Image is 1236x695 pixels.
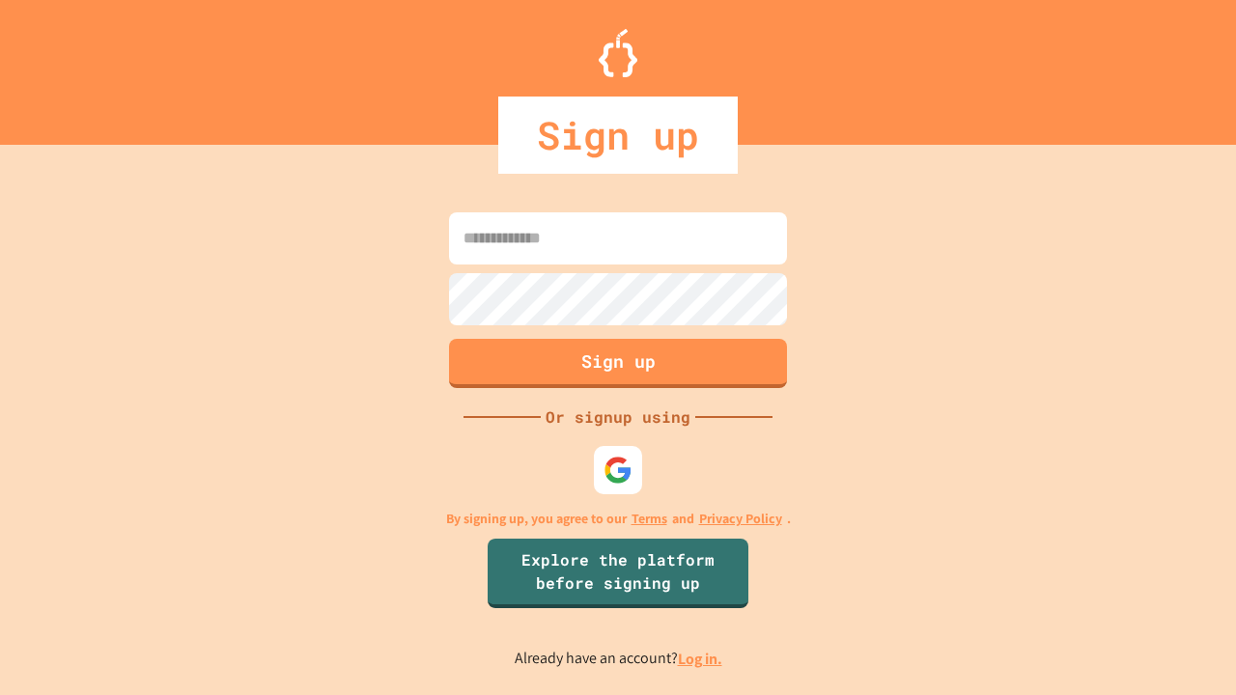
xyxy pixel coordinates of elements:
[498,97,738,174] div: Sign up
[599,29,637,77] img: Logo.svg
[446,509,791,529] p: By signing up, you agree to our and .
[699,509,782,529] a: Privacy Policy
[488,539,748,608] a: Explore the platform before signing up
[632,509,667,529] a: Terms
[541,405,695,429] div: Or signup using
[604,456,632,485] img: google-icon.svg
[678,649,722,669] a: Log in.
[449,339,787,388] button: Sign up
[515,647,722,671] p: Already have an account?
